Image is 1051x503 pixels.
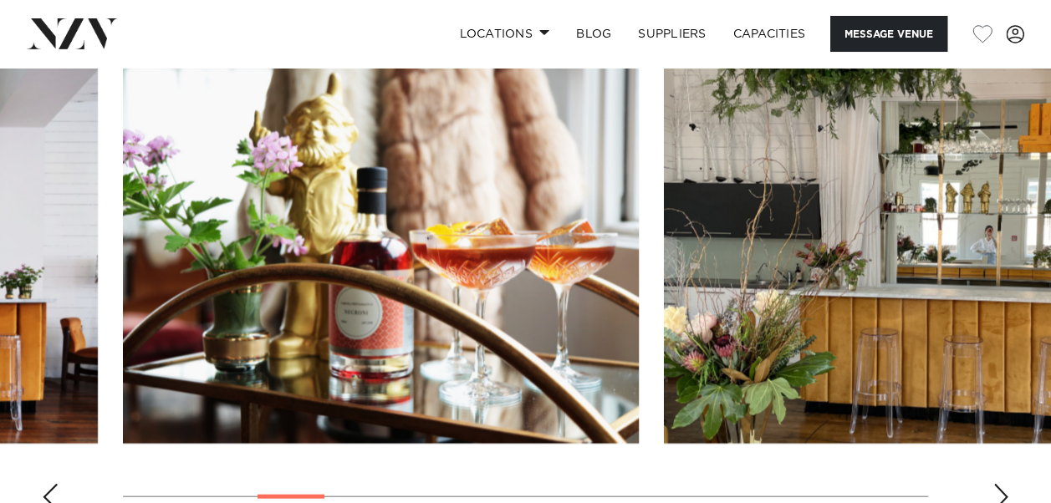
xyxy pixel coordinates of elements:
[830,16,947,52] button: Message Venue
[27,18,118,48] img: nzv-logo.png
[563,16,625,52] a: BLOG
[123,65,639,444] swiper-slide: 4 / 18
[446,16,563,52] a: Locations
[720,16,819,52] a: Capacities
[625,16,719,52] a: SUPPLIERS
